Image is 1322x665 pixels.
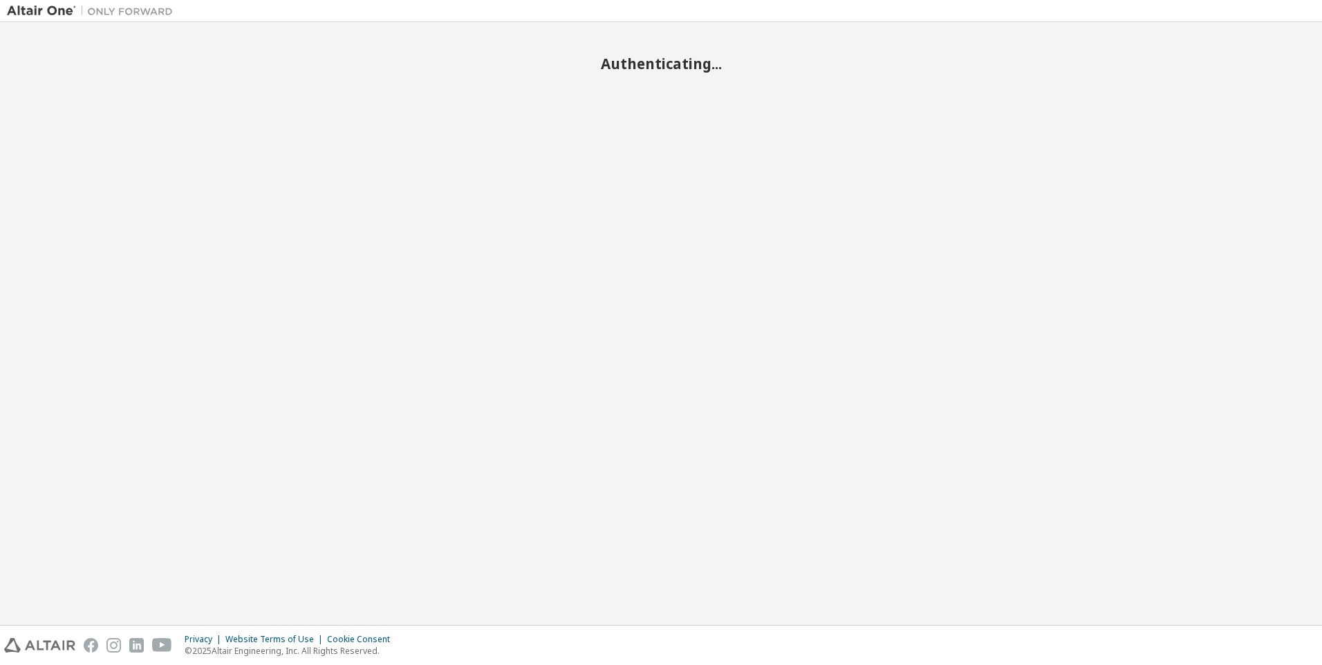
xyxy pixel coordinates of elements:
[7,55,1315,73] h2: Authenticating...
[152,638,172,653] img: youtube.svg
[225,634,327,645] div: Website Terms of Use
[185,634,225,645] div: Privacy
[185,645,398,657] p: © 2025 Altair Engineering, Inc. All Rights Reserved.
[327,634,398,645] div: Cookie Consent
[84,638,98,653] img: facebook.svg
[129,638,144,653] img: linkedin.svg
[4,638,75,653] img: altair_logo.svg
[7,4,180,18] img: Altair One
[106,638,121,653] img: instagram.svg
